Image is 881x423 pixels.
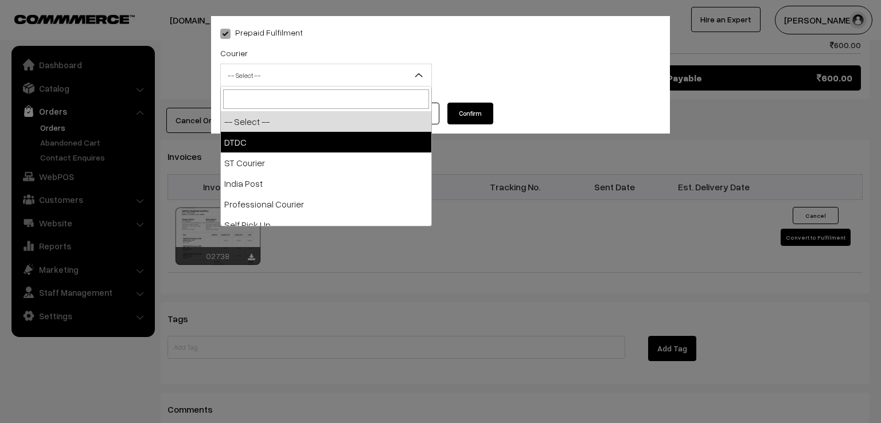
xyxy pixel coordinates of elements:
[221,65,431,85] span: -- Select --
[220,64,432,87] span: -- Select --
[221,152,431,173] li: ST Courier
[220,47,248,59] label: Courier
[447,103,493,124] button: Confirm
[221,111,431,132] li: -- Select --
[220,26,303,38] label: Prepaid Fulfilment
[221,194,431,214] li: Professional Courier
[221,214,431,235] li: Self Pick Up
[221,132,431,152] li: DTDC
[221,173,431,194] li: India Post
